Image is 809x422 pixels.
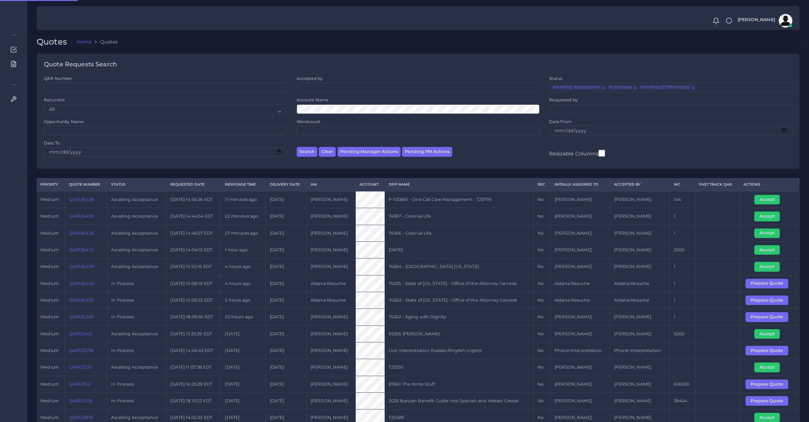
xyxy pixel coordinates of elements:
td: No [533,225,550,241]
td: Awaiting Acceptance [107,258,166,275]
td: [PERSON_NAME] [610,225,670,241]
td: [DATE] 13:25:39 EDT [166,325,221,342]
td: [DATE] [221,376,266,392]
a: Accept [754,197,785,202]
a: Accept [754,365,785,370]
td: [DATE] [266,325,306,342]
td: [PERSON_NAME] [306,225,355,241]
label: Date To [44,140,60,146]
td: [PERSON_NAME] [306,208,355,225]
td: [PERSON_NAME] [610,393,670,409]
td: Live Interpretation Russian/English Urgent [385,342,533,359]
td: [DATE] 14:44:54 EDT [166,208,221,225]
td: No [533,208,550,225]
td: [PERSON_NAME] [550,325,610,342]
td: [PERSON_NAME] [550,309,610,325]
button: Clear [319,147,336,157]
td: 38404 [670,393,695,409]
button: Prepare Quote [745,346,788,355]
td: No [533,258,550,275]
a: QAR126406 [69,281,94,286]
a: QAR126428 [69,197,94,202]
a: Prepare Quote [745,281,793,286]
label: Wordcount [297,119,320,124]
td: Aldana Resuche [610,275,670,292]
td: [DATE] [221,359,266,376]
a: QAR126438 [69,231,94,236]
td: In Process [107,309,166,325]
button: Accept [754,262,780,271]
button: Pending PM Actions [402,147,452,157]
td: T23550 [385,359,533,376]
span: medium [40,331,59,336]
td: [DATE] [266,359,306,376]
td: No [533,191,550,208]
td: In Process [107,292,166,308]
a: QAR120918 [69,415,93,420]
a: QAR121521 [69,382,91,387]
td: [PERSON_NAME] [306,359,355,376]
th: Priority [37,179,65,191]
span: medium [40,415,59,420]
td: [DATE] [385,241,533,258]
label: Date From [549,119,572,124]
td: [DATE] [266,241,306,258]
td: 1 hour ago [221,241,266,258]
td: [DATE] 14:56:36 EDT [166,191,221,208]
td: [DATE] 10:08:19 EDT [166,275,221,292]
span: medium [40,365,59,370]
td: [DATE] [266,376,306,392]
a: Accept [754,331,785,336]
td: Aldana Resuche [306,275,355,292]
th: AM [306,179,355,191]
td: 74367 - Colonial Life [385,208,533,225]
button: Accept [754,195,780,204]
label: QAR Number [44,75,72,81]
td: 1 [670,258,695,275]
a: QAR126405 [69,298,94,303]
a: QAR122210 [69,365,92,370]
td: No [533,359,550,376]
td: 1 [670,208,695,225]
th: Delivery Date [266,179,306,191]
th: Response Time [221,179,266,191]
span: medium [40,264,59,269]
td: [DATE] 14:04:10 EDT [166,241,221,258]
td: 1 [670,225,695,241]
th: Opp Name [385,179,533,191]
td: P-100861 - One Call Care Management - T23799 [385,191,533,208]
label: Opportunity Name [44,119,84,124]
td: No [533,241,550,258]
th: Accepted by [610,179,670,191]
td: 144 [670,191,695,208]
td: [DATE] 11:07:38 EDT [166,359,221,376]
a: Accept [754,264,785,269]
a: Accept [754,214,785,219]
a: Prepare Quote [745,348,793,353]
td: [PERSON_NAME] [550,191,610,208]
td: Aldana Resuche [610,292,670,308]
span: medium [40,231,59,236]
td: 74360 - State of [US_STATE] - Office of the Attorney General [385,292,533,308]
td: [DATE] 14:40:27 EDT [166,225,221,241]
button: Prepare Quote [745,312,788,322]
td: Awaiting Acceptance [107,208,166,225]
a: Accept [754,415,785,420]
span: medium [40,197,59,202]
td: 74362 - Aging with Dignity [385,309,533,325]
li: Quotes [91,38,118,45]
label: Recurrent [44,97,65,103]
td: [PERSON_NAME] [550,376,610,392]
td: Awaiting Acceptance [107,359,166,376]
td: 616000 [670,376,695,392]
td: [PERSON_NAME] [550,225,610,241]
span: medium [40,247,59,252]
td: 92305 [PERSON_NAME] [385,325,533,342]
th: Quote Number [65,179,107,191]
td: [PERSON_NAME] [610,325,670,342]
a: Home [77,38,92,45]
button: Accept [754,329,780,339]
button: Prepare Quote [745,379,788,389]
li: Pending DTPM Inputs [639,85,695,90]
td: Phone Interpretation [550,342,610,359]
